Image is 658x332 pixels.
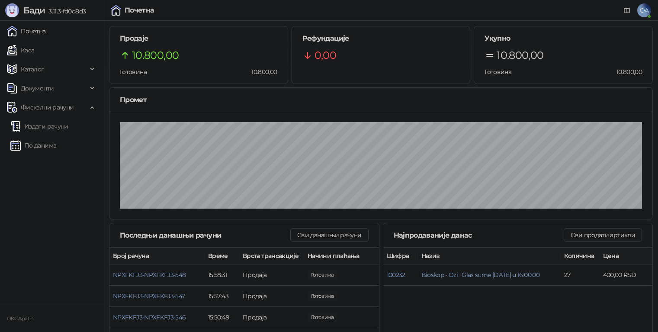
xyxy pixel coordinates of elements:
[304,248,391,264] th: Начини плаћања
[315,47,336,64] span: 0,00
[113,292,185,300] button: NPXFKFJ3-NPXFKFJ3-547
[7,23,46,40] a: Почетна
[239,286,304,307] td: Продаја
[109,248,205,264] th: Број рачуна
[290,228,368,242] button: Сви данашњи рачуни
[418,248,561,264] th: Назив
[308,291,337,301] span: 800,00
[564,228,642,242] button: Сви продати артикли
[125,7,154,14] div: Почетна
[205,286,239,307] td: 15:57:43
[120,33,277,44] h5: Продаје
[23,5,45,16] span: Бади
[132,47,179,64] span: 10.800,00
[308,270,337,280] span: 1.600,00
[485,68,511,76] span: Готовина
[10,118,68,135] a: Издати рачуни
[421,271,539,279] button: Bioskop - Ozi : Glas sume [DATE] u 16:00:00
[21,61,44,78] span: Каталог
[637,3,651,17] span: OA
[610,67,642,77] span: 10.800,00
[620,3,634,17] a: Документација
[205,264,239,286] td: 15:58:31
[7,42,34,59] a: Каса
[45,7,86,15] span: 3.11.3-fd0d8d3
[245,67,277,77] span: 10.800,00
[7,316,34,322] small: OKC Apatin
[120,230,290,241] div: Последњи данашњи рачуни
[387,271,405,279] button: 100232
[561,248,600,264] th: Количина
[5,3,19,17] img: Logo
[302,33,460,44] h5: Рефундације
[21,80,54,97] span: Документи
[113,313,186,321] button: NPXFKFJ3-NPXFKFJ3-546
[205,307,239,328] td: 15:50:49
[497,47,543,64] span: 10.800,00
[205,248,239,264] th: Време
[113,271,186,279] button: NPXFKFJ3-NPXFKFJ3-548
[383,248,418,264] th: Шифра
[485,33,642,44] h5: Укупно
[239,248,304,264] th: Врста трансакције
[10,137,56,154] a: По данима
[561,264,600,286] td: 27
[120,68,147,76] span: Готовина
[239,307,304,328] td: Продаја
[394,230,564,241] div: Најпродаваније данас
[308,313,337,322] span: 800,00
[239,264,304,286] td: Продаја
[120,94,642,105] div: Промет
[21,99,74,116] span: Фискални рачуни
